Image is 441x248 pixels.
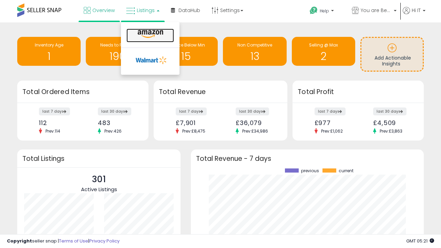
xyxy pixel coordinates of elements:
span: Help [320,8,329,14]
label: last 30 days [236,107,269,115]
span: BB Price Below Min [167,42,205,48]
a: Non Competitive 13 [223,37,286,66]
i: Get Help [309,6,318,15]
span: Prev: 426 [101,128,125,134]
span: You are Beautiful ([GEOGRAPHIC_DATA]) [361,7,392,14]
span: Prev: £1,062 [318,128,346,134]
div: 112 [39,119,78,126]
h1: 1 [21,51,77,62]
h3: Total Profit [298,87,419,97]
a: Terms of Use [59,238,88,244]
a: Inventory Age 1 [17,37,81,66]
span: previous [301,168,319,173]
h1: 15 [158,51,214,62]
a: Privacy Policy [89,238,120,244]
h3: Total Ordered Items [22,87,143,97]
span: Non Competitive [237,42,272,48]
span: Listings [137,7,155,14]
label: last 30 days [373,107,407,115]
a: Selling @ Max 2 [292,37,355,66]
a: BB Price Below Min 15 [154,37,218,66]
span: Add Actionable Insights [375,54,411,68]
h3: Total Listings [22,156,175,161]
span: current [339,168,353,173]
span: Prev: £8,475 [179,128,209,134]
p: 301 [81,173,117,186]
span: Inventory Age [35,42,63,48]
label: last 7 days [176,107,207,115]
div: 483 [98,119,136,126]
h3: Total Revenue [159,87,282,97]
span: Hi IT [412,7,421,14]
span: Overview [92,7,115,14]
a: Help [304,1,346,22]
span: Prev: 114 [42,128,64,134]
h3: Total Revenue - 7 days [196,156,419,161]
label: last 30 days [98,107,131,115]
h1: 190 [89,51,146,62]
label: last 7 days [39,107,70,115]
h1: 13 [226,51,283,62]
div: seller snap | | [7,238,120,245]
span: 2025-10-8 05:21 GMT [406,238,434,244]
a: Needs to Reprice 190 [86,37,149,66]
span: DataHub [178,7,200,14]
a: Hi IT [403,7,425,22]
span: Active Listings [81,186,117,193]
span: Selling @ Max [309,42,338,48]
span: Needs to Reprice [100,42,135,48]
h1: 2 [295,51,352,62]
div: £36,079 [236,119,275,126]
span: Prev: £34,986 [239,128,271,134]
span: Prev: £3,863 [376,128,406,134]
strong: Copyright [7,238,32,244]
label: last 7 days [315,107,346,115]
div: £977 [315,119,353,126]
div: £4,509 [373,119,412,126]
div: £7,901 [176,119,215,126]
a: Add Actionable Insights [361,38,423,71]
